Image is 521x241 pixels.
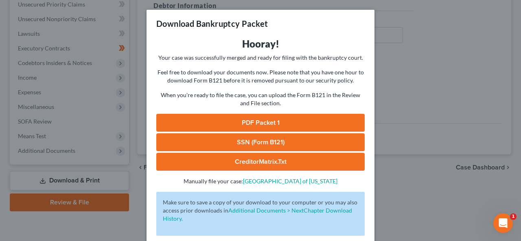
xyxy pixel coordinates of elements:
p: When you're ready to file the case, you can upload the Form B121 in the Review and File section. [156,91,365,107]
a: SSN (Form B121) [156,133,365,151]
h3: Hooray! [156,37,365,50]
a: Additional Documents > NextChapter Download History. [163,207,352,222]
p: Make sure to save a copy of your download to your computer or you may also access prior downloads in [163,198,358,223]
a: CreditorMatrix.txt [156,153,365,171]
p: Manually file your case: [156,177,365,185]
span: 1 [510,213,517,220]
a: PDF Packet 1 [156,114,365,132]
h3: Download Bankruptcy Packet [156,18,268,29]
p: Feel free to download your documents now. Please note that you have one hour to download Form B12... [156,68,365,85]
p: Your case was successfully merged and ready for filing with the bankruptcy court. [156,54,365,62]
a: [GEOGRAPHIC_DATA] of [US_STATE] [243,178,337,185]
iframe: Intercom live chat [493,213,513,233]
